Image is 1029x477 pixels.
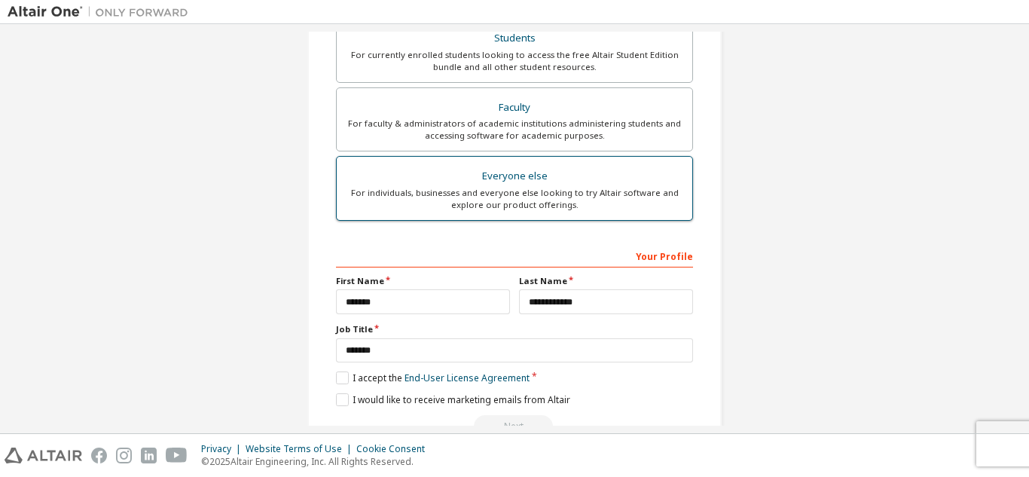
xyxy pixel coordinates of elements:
[346,166,683,187] div: Everyone else
[346,187,683,211] div: For individuals, businesses and everyone else looking to try Altair software and explore our prod...
[116,448,132,463] img: instagram.svg
[201,455,434,468] p: © 2025 Altair Engineering, Inc. All Rights Reserved.
[91,448,107,463] img: facebook.svg
[336,243,693,268] div: Your Profile
[346,97,683,118] div: Faculty
[5,448,82,463] img: altair_logo.svg
[336,372,530,384] label: I accept the
[166,448,188,463] img: youtube.svg
[141,448,157,463] img: linkedin.svg
[356,443,434,455] div: Cookie Consent
[346,28,683,49] div: Students
[336,415,693,438] div: Select your account type to continue
[336,323,693,335] label: Job Title
[336,393,570,406] label: I would like to receive marketing emails from Altair
[405,372,530,384] a: End-User License Agreement
[8,5,196,20] img: Altair One
[336,275,510,287] label: First Name
[201,443,246,455] div: Privacy
[346,118,683,142] div: For faculty & administrators of academic institutions administering students and accessing softwa...
[246,443,356,455] div: Website Terms of Use
[346,49,683,73] div: For currently enrolled students looking to access the free Altair Student Edition bundle and all ...
[519,275,693,287] label: Last Name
